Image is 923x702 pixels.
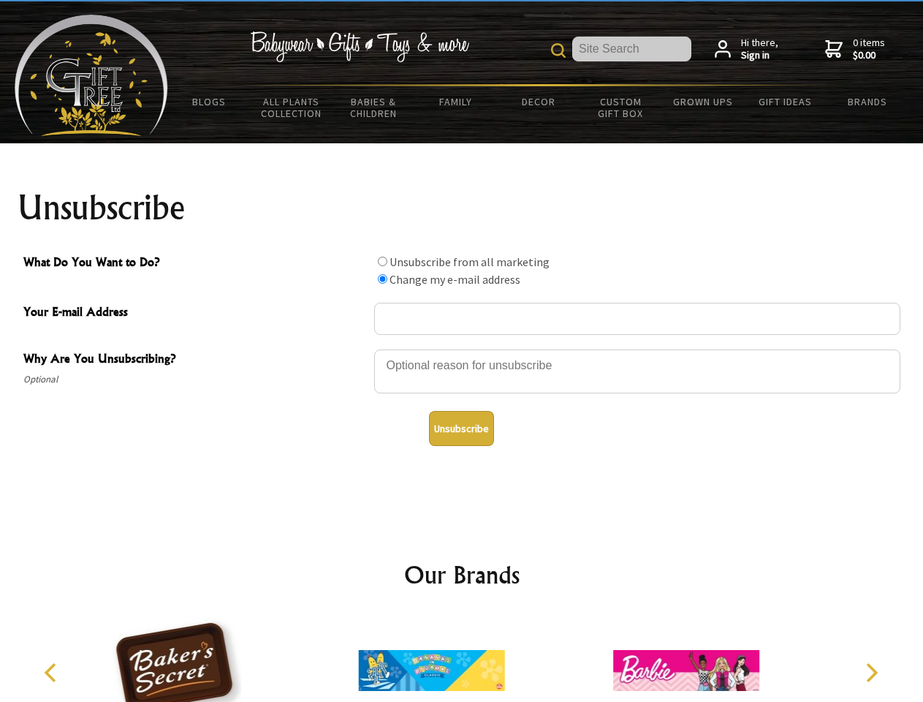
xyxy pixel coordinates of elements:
[429,411,494,446] button: Unsubscribe
[855,657,887,689] button: Next
[251,86,333,129] a: All Plants Collection
[715,37,778,62] a: Hi there,Sign in
[741,49,778,62] strong: Sign in
[661,86,744,117] a: Grown Ups
[853,49,885,62] strong: $0.00
[744,86,827,117] a: Gift Ideas
[741,37,778,62] span: Hi there,
[250,31,469,62] img: Babywear - Gifts - Toys & more
[168,86,251,117] a: BLOGS
[378,274,387,284] input: What Do You Want to Do?
[572,37,691,61] input: Site Search
[415,86,498,117] a: Family
[580,86,662,129] a: Custom Gift Box
[825,37,885,62] a: 0 items$0.00
[551,43,566,58] img: product search
[827,86,909,117] a: Brands
[853,36,885,62] span: 0 items
[374,303,900,335] input: Your E-mail Address
[23,350,367,371] span: Why Are You Unsubscribing?
[37,657,69,689] button: Previous
[378,257,387,266] input: What Do You Want to Do?
[390,254,550,269] label: Unsubscribe from all marketing
[29,557,894,592] h2: Our Brands
[15,15,168,136] img: Babyware - Gifts - Toys and more...
[390,272,520,287] label: Change my e-mail address
[23,303,367,324] span: Your E-mail Address
[23,253,367,274] span: What Do You Want to Do?
[497,86,580,117] a: Decor
[18,190,906,225] h1: Unsubscribe
[333,86,415,129] a: Babies & Children
[23,371,367,388] span: Optional
[374,350,900,393] textarea: Why Are You Unsubscribing?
